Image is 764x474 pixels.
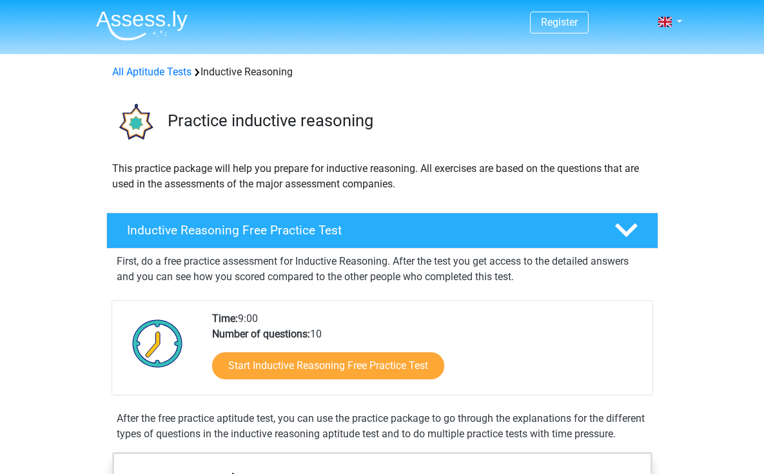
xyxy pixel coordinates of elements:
h3: Practice inductive reasoning [168,111,648,131]
h4: Inductive Reasoning Free Practice Test [127,223,594,238]
p: First, do a free practice assessment for Inductive Reasoning. After the test you get access to th... [117,254,648,285]
img: inductive reasoning [107,95,162,150]
p: This practice package will help you prepare for inductive reasoning. All exercises are based on t... [112,161,652,192]
div: 9:00 10 [202,311,652,395]
div: Inductive Reasoning [107,64,658,80]
div: After the free practice aptitude test, you can use the practice package to go through the explana... [112,411,653,442]
b: Number of questions: [212,328,310,340]
b: Time: [212,312,238,325]
a: Register [541,16,578,28]
img: Assessly [96,10,188,41]
a: Inductive Reasoning Free Practice Test [101,213,663,249]
a: All Aptitude Tests [112,66,191,78]
img: Clock [125,311,190,375]
a: Start Inductive Reasoning Free Practice Test [212,352,444,379]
